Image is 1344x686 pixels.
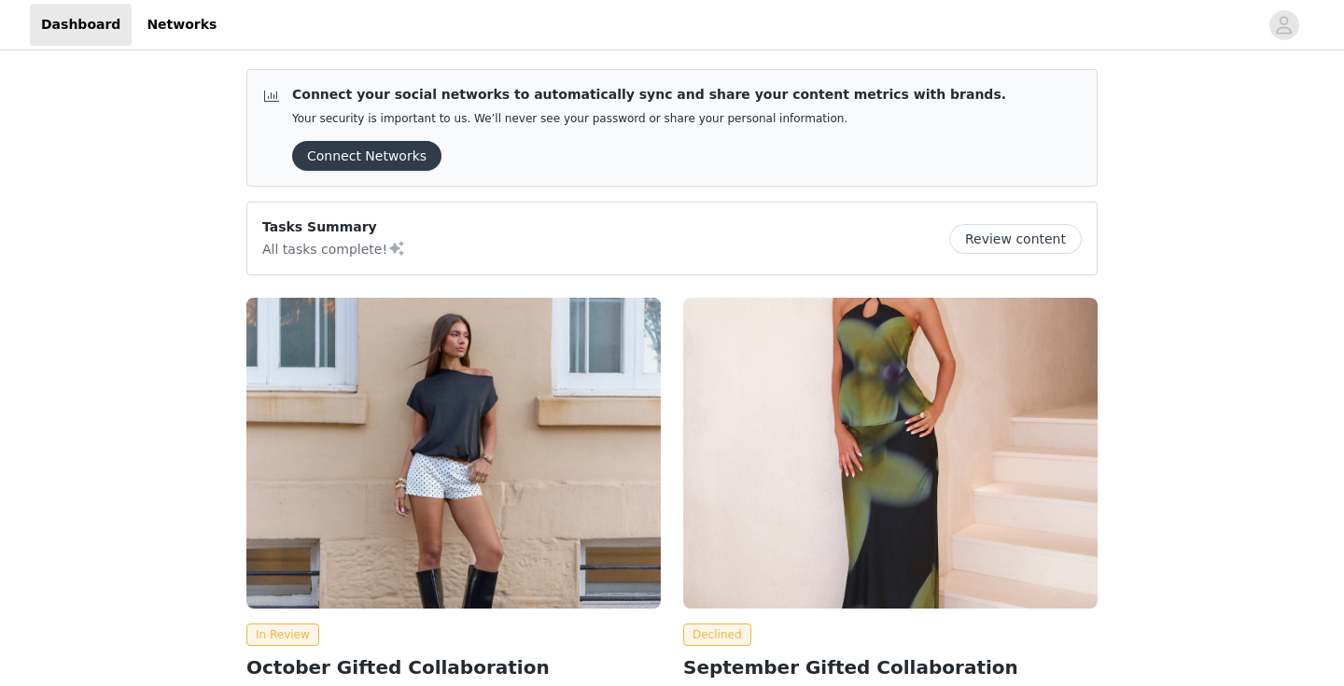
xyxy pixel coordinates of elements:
[292,112,1006,126] p: Your security is important to us. We’ll never see your password or share your personal information.
[949,224,1082,254] button: Review content
[1275,10,1293,40] div: avatar
[683,623,751,646] span: Declined
[292,141,441,171] button: Connect Networks
[246,653,661,681] h2: October Gifted Collaboration
[262,217,406,237] p: Tasks Summary
[683,298,1098,609] img: Peppermayo AUS
[246,623,319,646] span: In Review
[683,653,1098,681] h2: September Gifted Collaboration
[30,4,132,46] a: Dashboard
[135,4,228,46] a: Networks
[246,298,661,609] img: Peppermayo AUS
[262,237,406,259] p: All tasks complete!
[292,85,1006,105] p: Connect your social networks to automatically sync and share your content metrics with brands.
